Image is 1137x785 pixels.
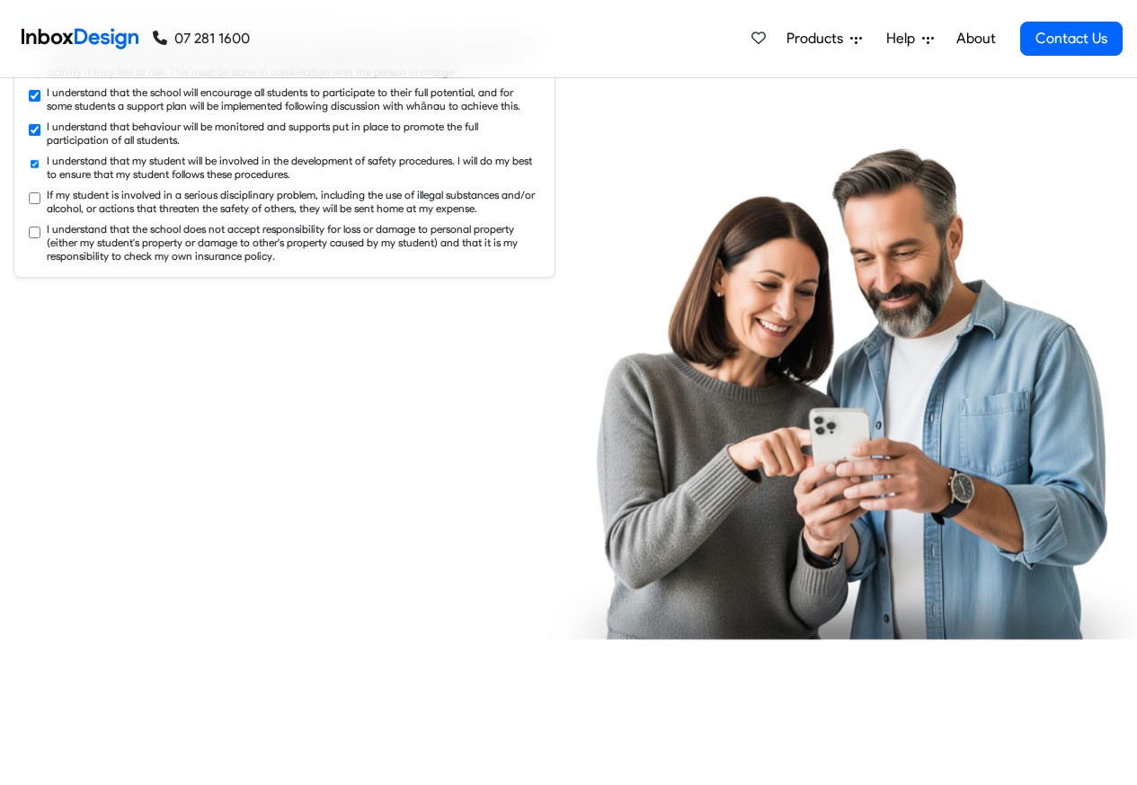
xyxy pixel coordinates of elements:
[47,120,540,147] label: I understand that behaviour will be monitored and supports put in place to promote the full parti...
[153,28,250,49] a: 07 281 1600
[47,154,540,181] label: I understand that my student will be involved in the development of safety procedures. I will do ...
[786,28,850,49] span: Products
[879,21,941,57] a: Help
[886,28,922,49] span: Help
[951,21,1000,57] a: About
[47,85,540,112] label: I understand that the school will encourage all students to participate to their full potential, ...
[1020,22,1123,56] a: Contact Us
[47,188,540,215] label: If my student is involved in a serious disciplinary problem, including the use of illegal substan...
[779,21,869,57] a: Products
[47,222,540,263] label: I understand that the school does not accept responsibility for loss or damage to personal proper...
